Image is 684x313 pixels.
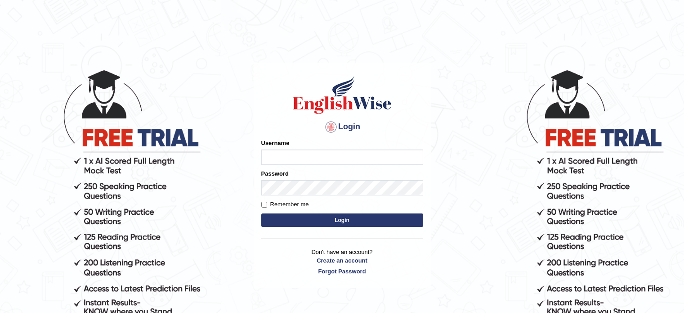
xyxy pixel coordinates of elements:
img: Logo of English Wise sign in for intelligent practice with AI [291,75,393,115]
button: Login [261,213,423,227]
a: Create an account [261,256,423,265]
label: Password [261,169,289,178]
h4: Login [261,120,423,134]
input: Remember me [261,202,267,208]
p: Don't have an account? [261,248,423,276]
label: Username [261,139,290,147]
label: Remember me [261,200,309,209]
a: Forgot Password [261,267,423,276]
